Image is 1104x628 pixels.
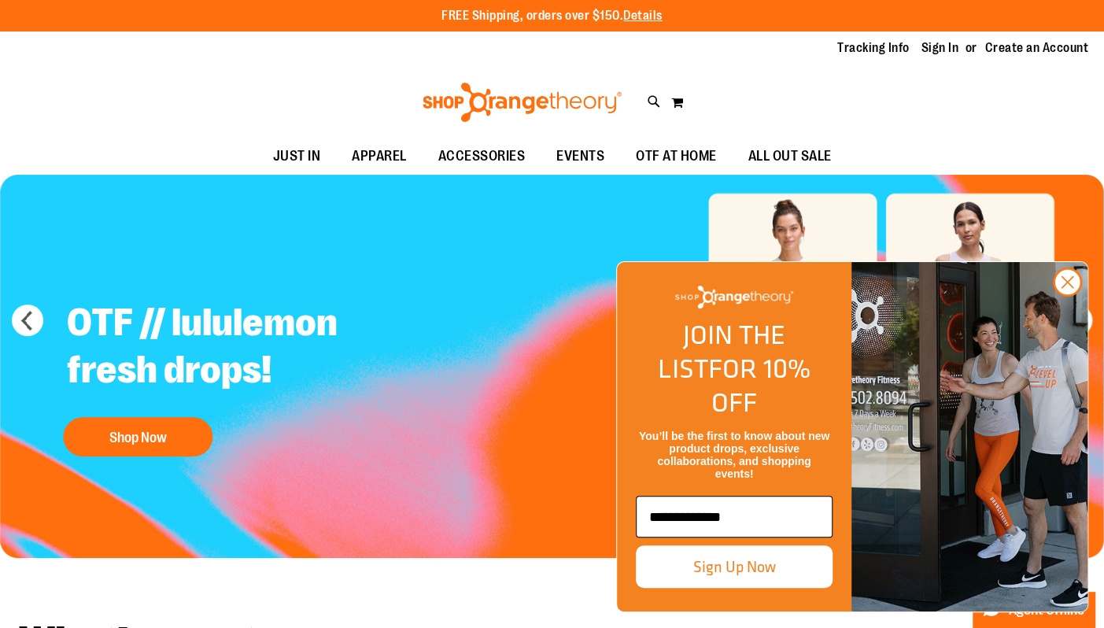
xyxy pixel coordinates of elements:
[623,9,663,23] a: Details
[273,139,321,174] span: JUST IN
[556,139,604,174] span: EVENTS
[639,430,829,480] span: You’ll be the first to know about new product drops, exclusive collaborations, and shopping events!
[636,545,833,588] button: Sign Up Now
[658,315,785,388] span: JOIN THE LIST
[438,139,526,174] span: ACCESSORIES
[748,139,832,174] span: ALL OUT SALE
[837,39,910,57] a: Tracking Info
[636,139,717,174] span: OTF AT HOME
[352,139,407,174] span: APPAREL
[851,262,1087,611] img: Shop Orangtheory
[55,287,446,409] h2: OTF // lululemon fresh drops!
[420,83,624,122] img: Shop Orangetheory
[708,349,810,422] span: FOR 10% OFF
[55,287,446,464] a: OTF // lululemon fresh drops! Shop Now
[12,305,43,336] button: prev
[675,286,793,308] img: Shop Orangetheory
[600,246,1104,628] div: FLYOUT Form
[636,496,833,537] input: Enter email
[441,7,663,25] p: FREE Shipping, orders over $150.
[1053,268,1082,297] button: Close dialog
[985,39,1089,57] a: Create an Account
[63,417,212,456] button: Shop Now
[921,39,959,57] a: Sign In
